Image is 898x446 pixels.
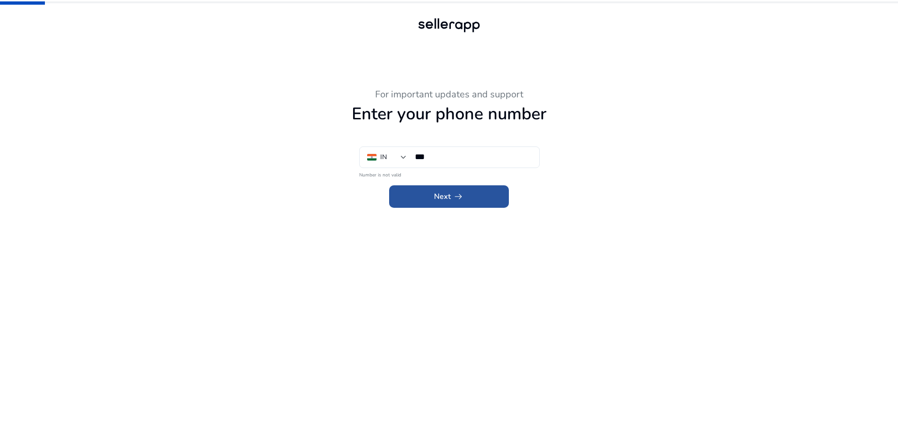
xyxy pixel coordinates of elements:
h3: For important updates and support [192,89,706,100]
h1: Enter your phone number [192,104,706,124]
mat-error: Number is not valid [359,169,539,179]
div: IN [380,152,387,162]
span: arrow_right_alt [453,191,464,202]
button: Nextarrow_right_alt [389,185,509,208]
span: Next [434,191,464,202]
